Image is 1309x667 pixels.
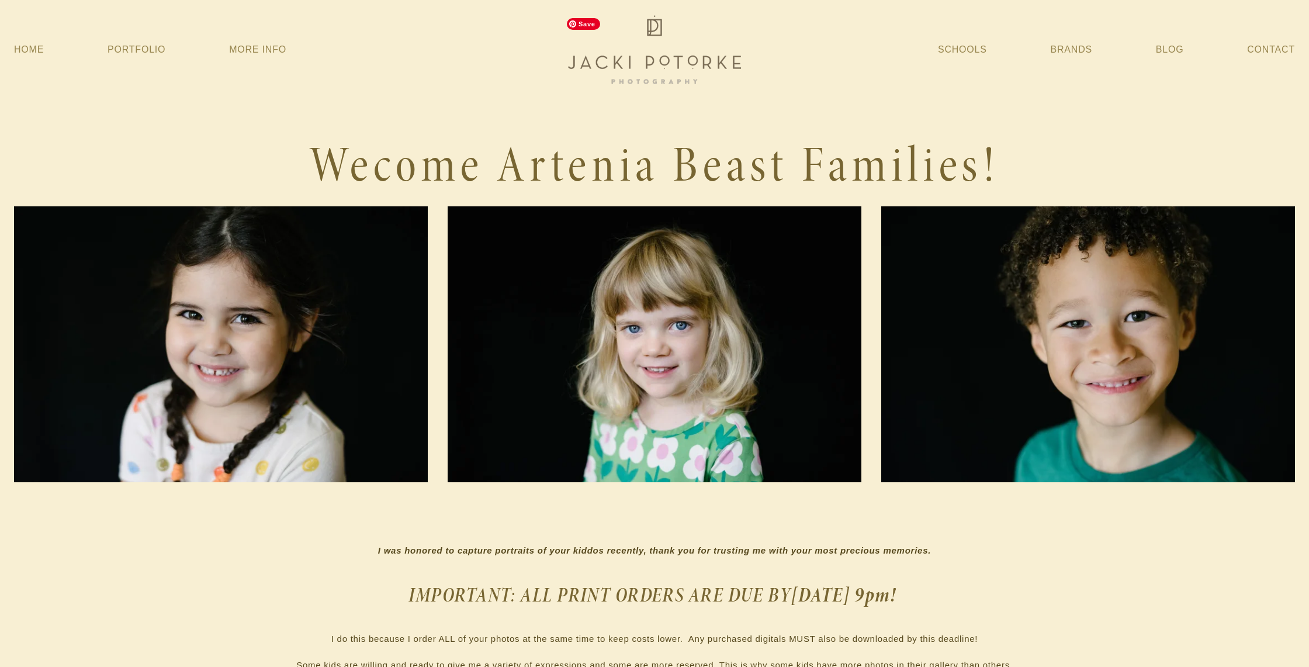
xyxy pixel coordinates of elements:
[561,12,748,87] img: Jacki Potorke Sacramento Family Photographer
[567,18,600,30] span: Save
[1247,39,1295,60] a: Contact
[14,577,1295,613] h2: IMPORTANT: ALL PRINT ORDERS ARE DUE BY
[1051,39,1092,60] a: Brands
[14,630,1295,648] p: I do this because I order ALL of your photos at the same time to keep costs lower. Any purchased ...
[1156,39,1184,60] a: Blog
[108,44,165,54] a: Portfolio
[14,134,1295,196] h1: Wecome Artenia Beast Families!
[14,39,44,60] a: Home
[791,581,896,609] strong: [DATE] 9pm!
[378,545,931,555] em: I was honored to capture portraits of your kiddos recently, thank you for trusting me with your m...
[938,39,987,60] a: Schools
[229,39,286,60] a: More Info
